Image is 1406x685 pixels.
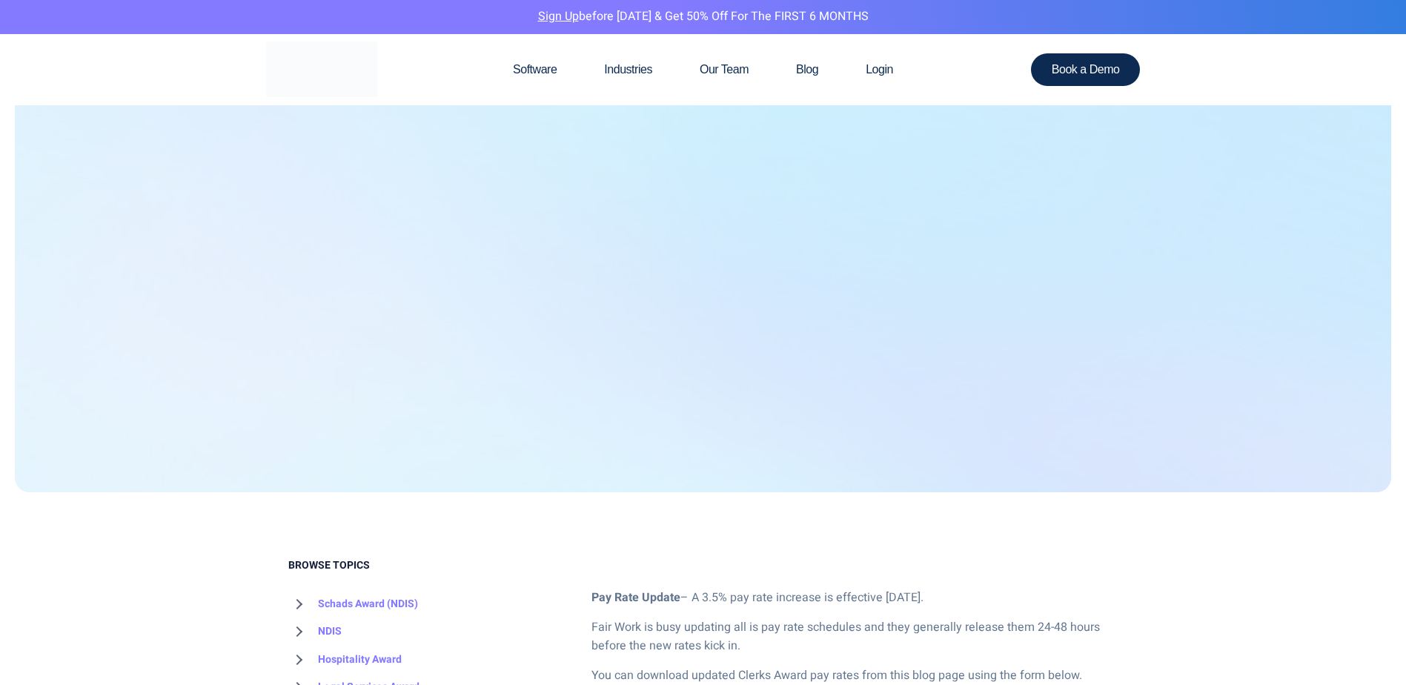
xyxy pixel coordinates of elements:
p: before [DATE] & Get 50% Off for the FIRST 6 MONTHS [11,7,1395,27]
span: Book a Demo [1052,64,1120,76]
a: NDIS [288,618,342,646]
a: Book a Demo [1031,53,1141,86]
a: Sign Up [538,7,579,25]
a: Login [842,34,917,105]
a: Hospitality Award [288,646,402,674]
p: – A 3.5% pay rate increase is effective [DATE]. [591,589,1118,608]
a: Industries [580,34,676,105]
a: Software [489,34,580,105]
a: Blog [772,34,842,105]
a: Our Team [676,34,772,105]
strong: Pay Rate Update [591,589,680,606]
a: Schads Award (NDIS) [288,590,418,618]
p: Fair Work is busy updating all is pay rate schedules and they generally release them 24-48 hours ... [591,618,1118,656]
